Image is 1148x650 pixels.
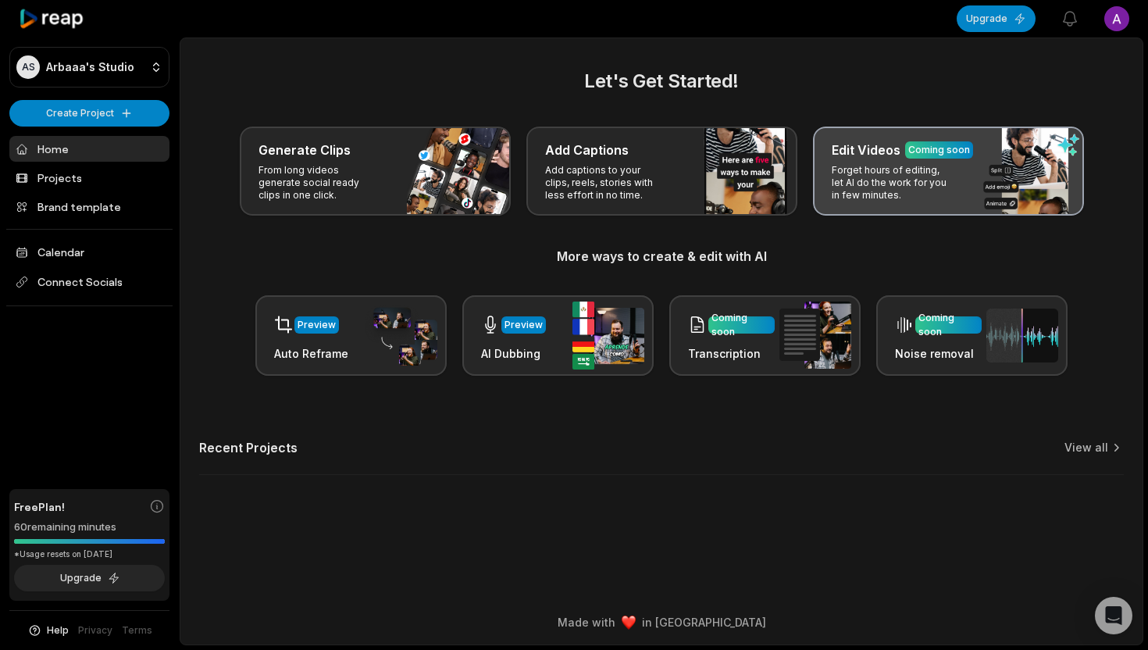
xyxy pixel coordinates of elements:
[711,311,772,339] div: Coming soon
[9,268,169,296] span: Connect Socials
[298,318,336,332] div: Preview
[25,25,37,37] img: logo_orange.svg
[908,143,970,157] div: Coming soon
[622,616,636,630] img: heart emoji
[25,41,37,53] img: website_grey.svg
[46,60,134,74] p: Arbaaa's Studio
[44,25,77,37] div: v 4.0.25
[47,623,69,637] span: Help
[779,302,851,369] img: transcription.png
[572,302,644,370] img: ai_dubbing.png
[59,100,140,110] div: Domain Overview
[504,318,543,332] div: Preview
[545,141,629,159] h3: Add Captions
[9,194,169,220] a: Brand template
[16,55,40,79] div: AS
[545,164,666,202] p: Add captions to your clips, reels, stories with less effort in no time.
[9,100,169,127] button: Create Project
[258,164,380,202] p: From long videos generate social ready clips in one click.
[274,345,348,362] h3: Auto Reframe
[9,136,169,162] a: Home
[918,311,979,339] div: Coming soon
[41,41,172,53] div: Domain: [DOMAIN_NAME]
[365,305,437,366] img: auto_reframe.png
[122,623,152,637] a: Terms
[688,345,775,362] h3: Transcription
[199,67,1124,95] h2: Let's Get Started!
[9,239,169,265] a: Calendar
[9,165,169,191] a: Projects
[895,345,982,362] h3: Noise removal
[832,141,900,159] h3: Edit Videos
[78,623,112,637] a: Privacy
[155,98,168,111] img: tab_keywords_by_traffic_grey.svg
[258,141,351,159] h3: Generate Clips
[199,247,1124,266] h3: More ways to create & edit with AI
[957,5,1036,32] button: Upgrade
[173,100,263,110] div: Keywords by Traffic
[832,164,953,202] p: Forget hours of editing, let AI do the work for you in few minutes.
[14,520,165,535] div: 60 remaining minutes
[27,623,69,637] button: Help
[42,98,55,111] img: tab_domain_overview_orange.svg
[481,345,546,362] h3: AI Dubbing
[194,614,1128,630] div: Made with in [GEOGRAPHIC_DATA]
[14,498,65,515] span: Free Plan!
[1095,597,1132,634] div: Open Intercom Messenger
[14,548,165,560] div: *Usage resets on [DATE]
[986,309,1058,362] img: noise_removal.png
[14,565,165,591] button: Upgrade
[199,440,298,455] h2: Recent Projects
[1064,440,1108,455] a: View all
